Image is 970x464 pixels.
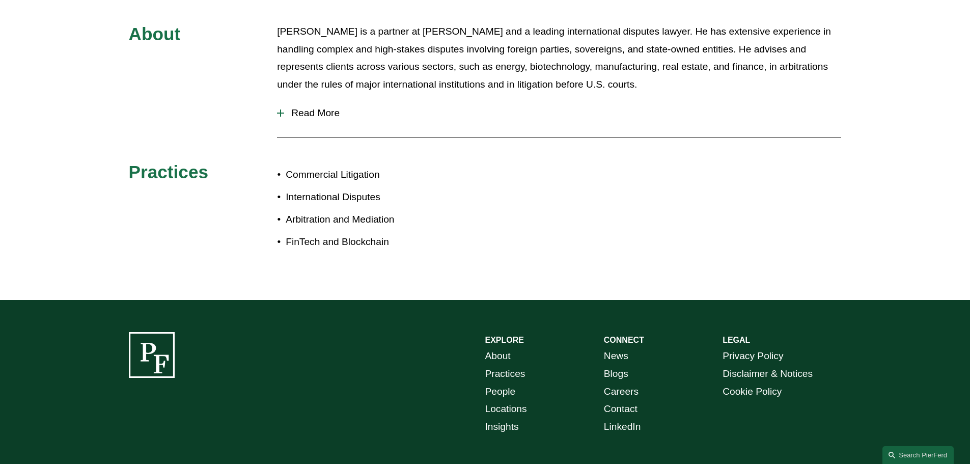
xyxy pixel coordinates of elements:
[723,347,783,365] a: Privacy Policy
[286,188,485,206] p: International Disputes
[485,336,524,344] strong: EXPLORE
[604,336,644,344] strong: CONNECT
[485,383,516,401] a: People
[277,23,841,93] p: [PERSON_NAME] is a partner at [PERSON_NAME] and a leading international disputes lawyer. He has e...
[723,365,813,383] a: Disclaimer & Notices
[129,162,209,182] span: Practices
[129,24,181,44] span: About
[604,383,639,401] a: Careers
[284,107,841,119] span: Read More
[485,418,519,436] a: Insights
[604,347,628,365] a: News
[882,446,954,464] a: Search this site
[286,233,485,251] p: FinTech and Blockchain
[723,336,750,344] strong: LEGAL
[604,418,641,436] a: LinkedIn
[485,347,511,365] a: About
[485,400,527,418] a: Locations
[604,365,628,383] a: Blogs
[485,365,525,383] a: Practices
[604,400,638,418] a: Contact
[286,211,485,229] p: Arbitration and Mediation
[277,100,841,126] button: Read More
[286,166,485,184] p: Commercial Litigation
[723,383,782,401] a: Cookie Policy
